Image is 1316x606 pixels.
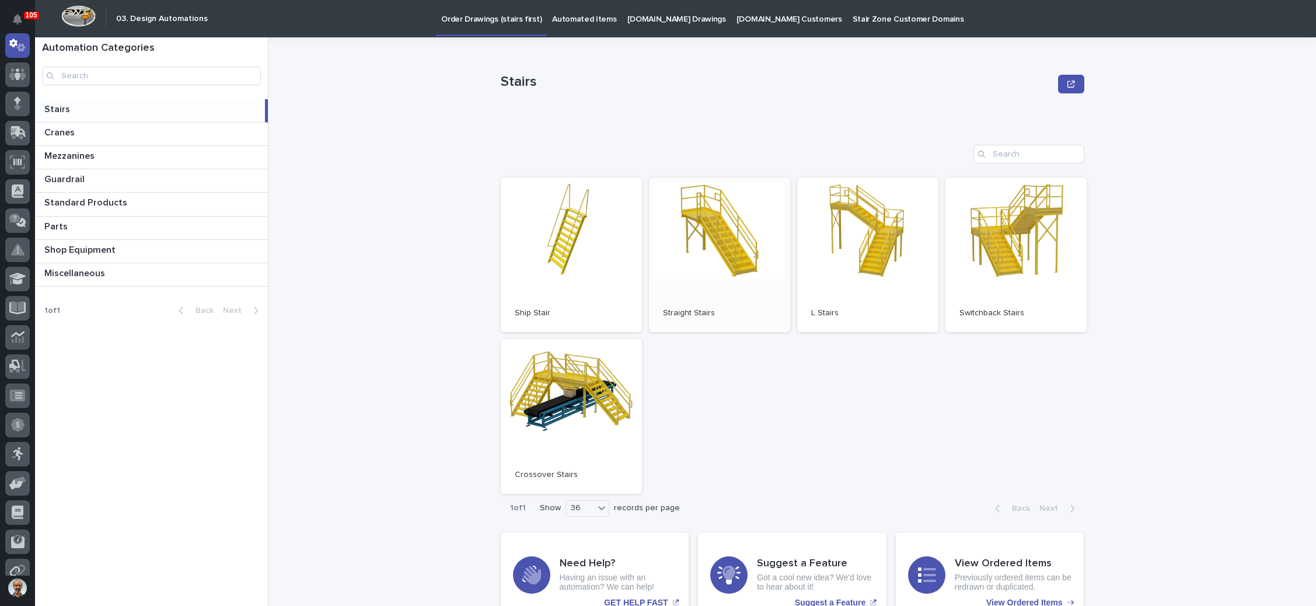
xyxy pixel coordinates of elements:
[5,576,30,600] button: users-avatar
[986,503,1035,514] button: Back
[945,177,1087,332] a: Switchback Stairs
[35,263,268,287] a: MiscellaneousMiscellaneous
[44,125,77,138] p: Cranes
[757,558,874,570] h3: Suggest a Feature
[35,193,268,216] a: Standard ProductsStandard Products
[44,266,107,279] p: Miscellaneous
[501,339,642,494] a: Crossover Stairs
[566,502,594,514] div: 36
[44,195,130,208] p: Standard Products
[44,172,87,185] p: Guardrail
[223,307,249,315] span: Next
[169,305,218,316] button: Back
[116,14,208,24] h2: 03. Design Automations
[501,74,1054,90] p: Stairs
[44,219,70,232] p: Parts
[797,177,938,332] a: L Stairs
[218,305,268,316] button: Next
[35,123,268,146] a: CranesCranes
[189,307,214,315] span: Back
[959,308,1073,318] p: Switchback Stairs
[1039,504,1065,513] span: Next
[44,148,97,162] p: Mezzanines
[1035,503,1084,514] button: Next
[1005,504,1030,513] span: Back
[35,99,268,123] a: StairsStairs
[35,240,268,263] a: Shop EquipmentShop Equipment
[5,7,30,32] button: Notifications
[35,169,268,193] a: GuardrailGuardrail
[501,177,642,332] a: Ship Stair
[649,177,790,332] a: Straight Stairs
[515,470,628,480] p: Crossover Stairs
[614,503,680,513] p: records per page
[35,146,268,169] a: MezzaninesMezzanines
[42,42,261,55] h1: Automation Categories
[501,494,535,523] p: 1 of 1
[15,14,30,33] div: Notifications105
[811,308,924,318] p: L Stairs
[61,5,96,27] img: Workspace Logo
[44,242,118,256] p: Shop Equipment
[42,67,261,85] input: Search
[955,558,1072,570] h3: View Ordered Items
[515,308,628,318] p: Ship Stair
[44,102,72,115] p: Stairs
[560,558,677,570] h3: Need Help?
[26,11,37,19] p: 105
[663,308,776,318] p: Straight Stairs
[757,573,874,593] p: Got a cool new idea? We'd love to hear about it!
[560,573,677,593] p: Having an issue with an automation? We can help!
[35,297,69,325] p: 1 of 1
[540,503,561,513] p: Show
[35,217,268,240] a: PartsParts
[973,145,1084,163] input: Search
[955,573,1072,593] p: Previously ordered items can be redrawn or duplicated.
